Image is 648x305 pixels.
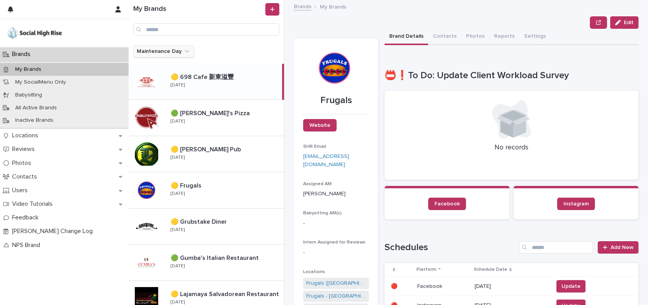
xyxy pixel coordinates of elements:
[303,240,365,245] span: Intern Assigned for Reviews
[385,242,516,253] h1: Schedules
[556,280,586,293] button: Update
[171,155,185,160] p: [DATE]
[320,2,346,11] p: My Brands
[9,145,41,153] p: Reviews
[129,136,284,172] a: 🟡 [PERSON_NAME] Pub🟡 [PERSON_NAME] Pub [DATE]
[171,144,242,153] p: 🟡 [PERSON_NAME] Pub
[385,29,428,45] button: Brand Details
[9,66,48,73] p: My Brands
[306,292,366,300] a: Frugals - [GEOGRAPHIC_DATA]
[391,282,399,290] p: 🔴
[624,20,634,25] span: Edit
[598,241,639,254] a: Add New
[9,132,44,139] p: Locations
[171,82,185,88] p: [DATE]
[385,70,639,81] h1: 📛❗To Do: Update Client Workload Survey
[611,245,634,250] span: Add New
[417,265,436,274] p: Platform
[9,187,34,194] p: Users
[129,209,284,245] a: 🟡 Grubstake Diner🟡 Grubstake Diner [DATE]
[475,283,547,290] p: [DATE]
[9,51,37,58] p: Brands
[294,2,311,11] a: Brands
[309,123,330,128] span: Website
[129,100,284,136] a: 🟢 [PERSON_NAME]'s Pizza🟢 [PERSON_NAME]'s Pizza [DATE]
[417,282,444,290] p: Facebook
[303,270,325,274] span: Locations
[171,217,228,226] p: 🟡 Grubstake Diner
[6,25,63,41] img: o5DnuTxEQV6sW9jFYBBf
[9,105,63,111] p: All Active Brands
[9,173,43,181] p: Contacts
[519,29,551,45] button: Settings
[171,289,281,298] p: 🟡 Lajamaya Salvadorean Restaurant
[306,279,366,287] a: Frugals ([GEOGRAPHIC_DATA])
[519,241,593,254] input: Search
[133,5,264,14] h1: My Brands
[561,282,581,290] span: Update
[171,191,185,196] p: [DATE]
[303,95,369,106] p: Frugals
[557,198,595,210] a: Instagram
[303,154,349,167] a: [EMAIL_ADDRESS][DOMAIN_NAME]
[9,228,99,235] p: [PERSON_NAME] Change Log
[9,92,48,98] p: Babysitting
[9,200,59,208] p: Video Tutorials
[133,23,279,36] input: Search
[428,29,461,45] button: Contacts
[461,29,489,45] button: Photos
[428,198,466,210] a: Facebook
[171,181,203,189] p: 🟡 Frugals
[171,227,185,233] p: [DATE]
[303,219,369,228] p: -
[9,160,37,167] p: Photos
[303,249,369,257] p: -
[9,79,72,86] p: My SocialMenu Only
[133,45,194,58] button: Maintenance Day
[394,144,629,152] p: No records
[129,64,284,100] a: 🟡 698 Cafe 新東溢豐🟡 698 Cafe 新東溢豐 [DATE]
[9,117,60,124] p: Inactive Brands
[129,172,284,209] a: 🟡 Frugals🟡 Frugals [DATE]
[9,242,46,249] p: NPS Brand
[171,72,235,81] p: 🟡 698 Cafe 新東溢豐
[610,16,639,29] button: Edit
[171,119,185,124] p: [DATE]
[489,29,519,45] button: Reports
[303,211,342,216] span: Babysitting AM(s)
[303,182,332,186] span: Assigned AM
[385,277,639,296] tr: 🔴🔴 FacebookFacebook [DATE]Update
[434,201,460,207] span: Facebook
[303,190,369,198] p: [PERSON_NAME]
[171,108,251,117] p: 🟢 [PERSON_NAME]'s Pizza
[303,119,337,131] a: Website
[9,214,45,221] p: Feedback
[563,201,589,207] span: Instagram
[171,300,185,305] p: [DATE]
[171,253,260,262] p: 🟢 Gumba's Italian Restaurant
[171,263,185,269] p: [DATE]
[303,144,326,149] span: SHR Email
[474,265,507,274] p: Schedule Date
[129,245,284,281] a: 🟢 Gumba's Italian Restaurant🟢 Gumba's Italian Restaurant [DATE]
